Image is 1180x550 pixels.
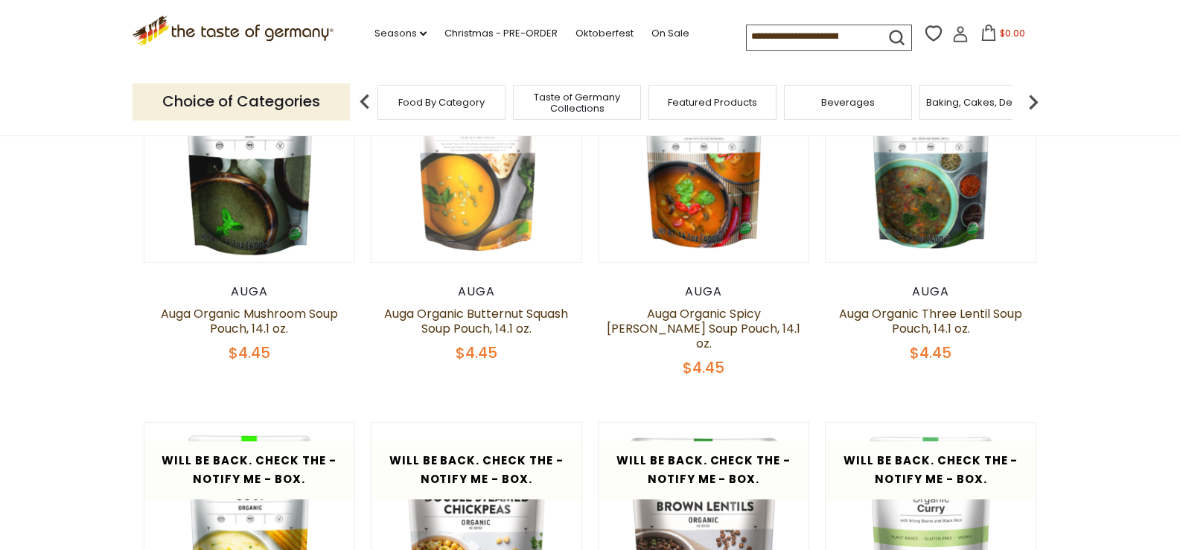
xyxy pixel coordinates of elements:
a: Auga Organic Spicy [PERSON_NAME] Soup Pouch, 14.1 oz. [607,305,800,352]
a: Auga Organic Butternut Squash Soup Pouch, 14.1 oz. [384,305,568,337]
span: $4.45 [683,357,724,378]
a: Beverages [821,97,875,108]
img: Auga [371,52,582,263]
a: Christmas - PRE-ORDER [444,25,558,42]
a: Taste of Germany Collections [517,92,637,114]
div: Auga [825,284,1037,299]
span: $4.45 [229,342,270,363]
a: Seasons [374,25,427,42]
div: Auga [371,284,583,299]
a: Auga Organic Three Lentil Soup Pouch, 14.1 oz. [839,305,1022,337]
a: Baking, Cakes, Desserts [926,97,1042,108]
img: next arrow [1018,87,1048,117]
button: $0.00 [972,25,1035,47]
div: Auga [144,284,356,299]
img: previous arrow [350,87,380,117]
img: Auga [144,52,355,263]
span: $4.45 [910,342,951,363]
span: $4.45 [456,342,497,363]
a: Food By Category [398,97,485,108]
span: $0.00 [1000,27,1025,39]
img: Auga [599,52,809,263]
a: Oktoberfest [575,25,634,42]
p: Choice of Categories [133,83,350,120]
a: Auga Organic Mushroom Soup Pouch, 14.1 oz. [161,305,338,337]
a: On Sale [651,25,689,42]
a: Featured Products [668,97,757,108]
div: Auga [598,284,810,299]
img: Auga [826,52,1036,263]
